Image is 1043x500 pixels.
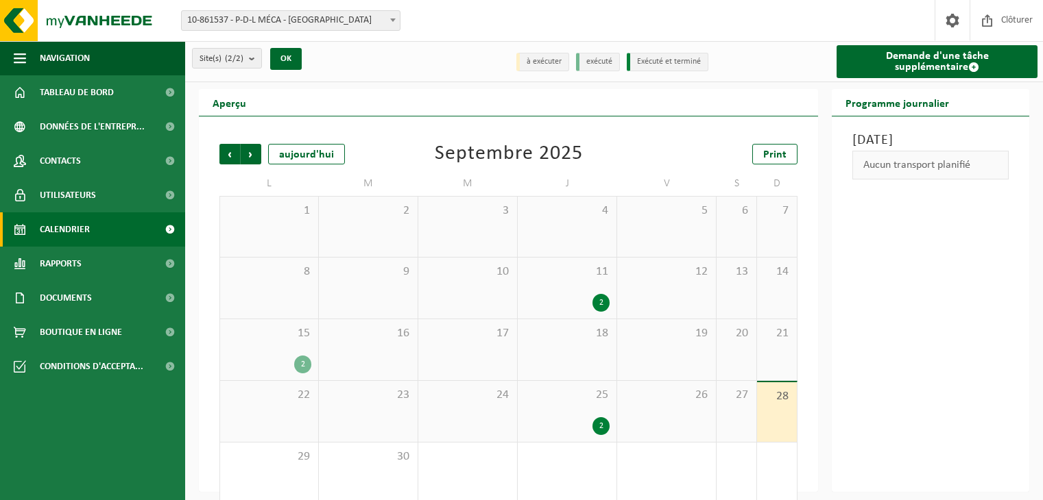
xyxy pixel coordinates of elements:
td: M [319,171,418,196]
span: 2 [326,203,411,218]
span: 14 [764,264,790,279]
span: 4 [525,203,610,218]
span: 8 [227,264,311,279]
div: Septembre 2025 [435,144,583,164]
span: 13 [723,264,750,279]
div: 2 [592,294,610,312]
td: J [518,171,617,196]
td: D [757,171,798,196]
li: exécuté [576,53,620,71]
a: Demande d'une tâche supplémentaire [837,45,1038,78]
button: OK [270,48,302,70]
span: Boutique en ligne [40,315,122,349]
span: 23 [326,388,411,403]
span: 22 [227,388,311,403]
span: 28 [764,389,790,404]
span: 1 [227,203,311,218]
span: 7 [764,203,790,218]
count: (2/2) [225,54,243,63]
span: 10-861537 - P-D-L MÉCA - FOSSES-LA-VILLE [181,10,400,31]
span: 30 [326,449,411,464]
span: 18 [525,326,610,341]
h2: Aperçu [199,89,260,116]
span: 12 [624,264,709,279]
span: 9 [326,264,411,279]
div: 2 [592,417,610,435]
span: Contacts [40,144,81,178]
span: 17 [425,326,510,341]
span: 24 [425,388,510,403]
span: 29 [227,449,311,464]
span: Print [763,149,787,160]
span: 6 [723,203,750,218]
li: Exécuté et terminé [627,53,708,71]
span: Conditions d'accepta... [40,349,143,384]
span: Utilisateurs [40,178,96,212]
span: 19 [624,326,709,341]
div: 2 [294,355,311,373]
span: 20 [723,326,750,341]
button: Site(s)(2/2) [192,48,262,68]
h2: Programme journalier [832,89,963,116]
span: 5 [624,203,709,218]
span: 16 [326,326,411,341]
span: Suivant [241,144,261,164]
td: V [617,171,717,196]
span: 10 [425,264,510,279]
span: Navigation [40,41,90,75]
h3: [DATE] [852,130,1009,151]
span: Site(s) [200,49,243,69]
span: Calendrier [40,212,90,247]
td: L [219,171,319,196]
span: Données de l'entrepr... [40,110,145,144]
span: Rapports [40,247,82,281]
div: Aucun transport planifié [852,151,1009,179]
span: 21 [764,326,790,341]
span: 27 [723,388,750,403]
span: 26 [624,388,709,403]
span: Documents [40,281,92,315]
span: 25 [525,388,610,403]
div: aujourd'hui [268,144,345,164]
a: Print [752,144,798,164]
li: à exécuter [516,53,569,71]
span: 15 [227,326,311,341]
span: 11 [525,264,610,279]
td: S [717,171,757,196]
td: M [418,171,518,196]
span: 3 [425,203,510,218]
span: Précédent [219,144,240,164]
span: Tableau de bord [40,75,114,110]
span: 10-861537 - P-D-L MÉCA - FOSSES-LA-VILLE [182,11,400,30]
